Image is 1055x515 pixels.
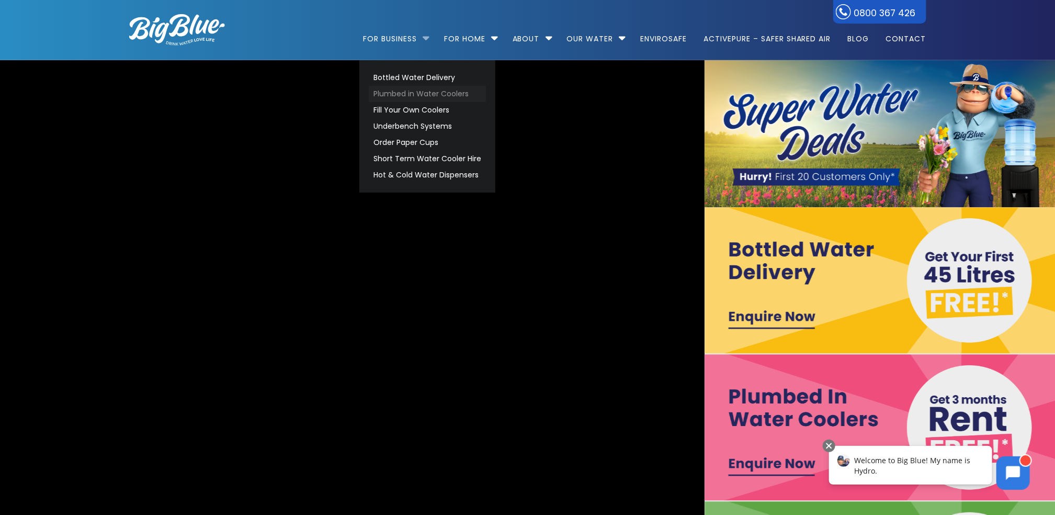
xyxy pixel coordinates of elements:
[818,438,1040,500] iframe: Chatbot
[369,102,486,118] a: Fill Your Own Coolers
[369,151,486,167] a: Short Term Water Cooler Hire
[369,167,486,183] a: Hot & Cold Water Dispensers
[369,86,486,102] a: Plumbed in Water Coolers
[369,118,486,135] a: Underbench Systems
[369,135,486,151] a: Order Paper Cups
[369,70,486,86] a: Bottled Water Delivery
[129,14,225,46] img: logo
